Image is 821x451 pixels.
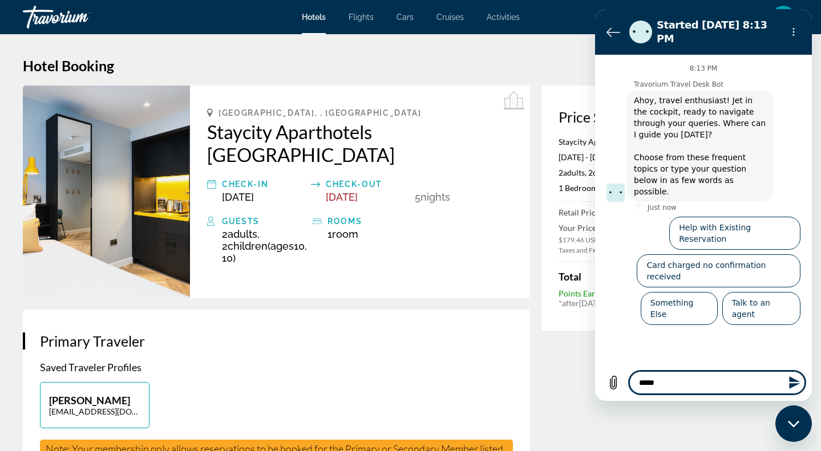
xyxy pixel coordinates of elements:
p: Staycity Aparthotels [GEOGRAPHIC_DATA] [559,137,781,147]
span: ( 10, 10) [222,240,307,264]
h1: Hotel Booking [23,57,798,74]
span: Your Price [559,223,652,233]
a: Activities [487,13,520,22]
span: 1 [327,228,358,240]
div: Check-out [326,177,409,191]
iframe: Button to launch messaging window, conversation in progress [775,405,812,442]
div: * [DATE] [559,298,781,308]
div: Guests [222,214,307,228]
span: Taxes and Fees Included [559,246,630,254]
span: 5 [415,191,420,203]
span: Points Earned [559,289,608,298]
span: Children [593,168,622,177]
h3: Primary Traveler [40,332,513,350]
span: [GEOGRAPHIC_DATA], , [GEOGRAPHIC_DATA] [219,108,422,117]
span: 2 [222,228,257,240]
span: ages [270,240,294,252]
span: Room [332,228,358,240]
p: Saved Traveler Profiles [40,361,513,373]
button: User Menu [769,5,798,29]
span: Children [228,240,268,252]
p: [PERSON_NAME] [49,394,140,407]
p: 1 Bedroom Apartment [559,183,781,193]
span: Retail Price [559,208,600,217]
span: Total [559,270,581,283]
a: Hotels [302,13,326,22]
p: [DATE] - [DATE] - [559,152,781,162]
img: Staycity Aparthotels Dublin City Centre [23,86,190,298]
div: Check-in [222,177,305,191]
span: $179.46 USD average per night [559,235,652,244]
a: Travorium [23,2,137,32]
h3: Price Summary [559,108,781,125]
span: Adults [228,228,257,240]
button: Show Taxes and Fees breakdown [559,244,651,255]
a: Staycity Aparthotels [GEOGRAPHIC_DATA] [207,120,513,166]
a: Cars [397,13,414,22]
span: ( 10, 10) [593,168,664,177]
a: Cruises [436,13,464,22]
span: 2 [559,168,585,177]
span: Adults [563,168,585,177]
span: , 2 [585,168,664,177]
span: , 2 [222,228,307,264]
span: after [562,298,579,308]
span: [DATE] [326,191,358,203]
span: [DATE] [222,191,254,203]
div: rooms [327,214,410,228]
p: [EMAIL_ADDRESS][DOMAIN_NAME] [49,407,140,416]
iframe: Messaging window [595,9,812,401]
span: Nights [420,191,450,203]
a: Flights [349,13,374,22]
button: [PERSON_NAME][EMAIL_ADDRESS][DOMAIN_NAME] [40,382,149,428]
